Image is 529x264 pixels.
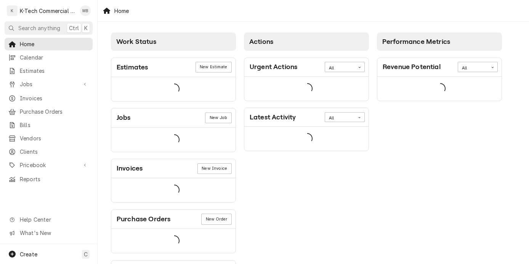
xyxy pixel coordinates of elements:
span: Help Center [20,216,88,224]
div: Card Header [244,58,369,77]
div: Card Data [244,77,369,101]
span: Ctrl [69,24,79,32]
div: All [329,115,351,121]
div: Card Link Button [196,62,232,72]
div: Card Data Filter Control [458,62,498,72]
a: Go to Help Center [5,213,93,226]
span: Calendar [20,53,89,61]
div: Card Header [111,58,236,77]
span: Work Status [116,38,156,45]
span: K [84,24,88,32]
div: Card Header [111,108,236,127]
a: Clients [5,145,93,158]
div: Card Column Content [244,51,369,151]
a: Reports [5,173,93,185]
span: Bills [20,121,89,129]
div: Card Link Button [201,214,231,224]
a: Invoices [5,92,93,105]
span: Purchase Orders [20,108,89,116]
div: Card Data [111,128,236,152]
span: Loading... [169,132,180,148]
div: Card Header [377,58,502,77]
div: Card: Invoices [111,159,236,203]
span: Loading... [169,233,180,249]
div: Card Link Button [197,163,232,174]
a: Go to What's New [5,227,93,239]
span: Pricebook [20,161,77,169]
div: Card Header [111,210,236,229]
div: K-Tech Commercial Kitchen Repair & Maintenance [20,7,76,15]
div: Card Data Filter Control [325,112,365,122]
span: Performance Metrics [382,38,450,45]
div: Card Header [244,108,369,127]
span: Loading... [169,81,180,97]
div: Card: Urgent Actions [244,58,369,101]
a: Bills [5,119,93,131]
div: Card Column Header [111,32,236,51]
a: Vendors [5,132,93,145]
a: New Order [201,214,231,224]
div: Card Data [111,229,236,253]
a: New Job [205,113,231,123]
div: Card Column Header [377,32,502,51]
div: Card Title [250,112,296,122]
div: Card Title [250,62,297,72]
div: Card Data [244,127,369,151]
span: Loading... [169,182,180,198]
div: All [329,65,351,71]
span: Create [20,251,37,258]
a: Go to Jobs [5,78,93,90]
div: Card Title [117,163,143,174]
div: Card Title [383,62,441,72]
div: Card: Latest Activity [244,108,369,151]
span: Loading... [302,80,313,97]
div: Card Title [117,214,170,224]
div: Card Title [117,113,131,123]
div: Card Data [111,77,236,101]
span: Estimates [20,67,89,75]
div: Card Data [111,178,236,202]
a: Purchase Orders [5,105,93,118]
div: Card Column Content [377,51,502,131]
a: New Estimate [196,62,232,72]
div: Card: Purchase Orders [111,209,236,253]
span: Jobs [20,80,77,88]
span: Search anything [18,24,60,32]
span: Actions [249,38,273,45]
span: Invoices [20,94,89,102]
span: Home [20,40,89,48]
span: What's New [20,229,88,237]
div: Card: Revenue Potential [377,58,502,101]
span: Reports [20,175,89,183]
a: Calendar [5,51,93,64]
div: Card Data Filter Control [325,62,365,72]
div: MB [80,5,91,16]
div: K [7,5,18,16]
a: New Invoice [197,163,232,174]
a: Estimates [5,64,93,77]
div: Card Data [377,77,502,101]
div: Card Header [111,159,236,178]
span: Vendors [20,134,89,142]
span: Loading... [435,80,446,97]
a: Home [5,38,93,50]
span: Clients [20,148,89,156]
div: Card Title [117,62,148,72]
div: Mehdi Bazidane's Avatar [80,5,91,16]
div: Card: Jobs [111,108,236,152]
span: C [84,250,88,258]
div: Card Column Header [244,32,369,51]
div: All [462,65,484,71]
div: Card Link Button [205,113,231,123]
div: Card: Estimates [111,58,236,101]
a: Go to Pricebook [5,159,93,171]
span: Loading... [302,131,313,147]
button: Search anythingCtrlK [5,21,93,35]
